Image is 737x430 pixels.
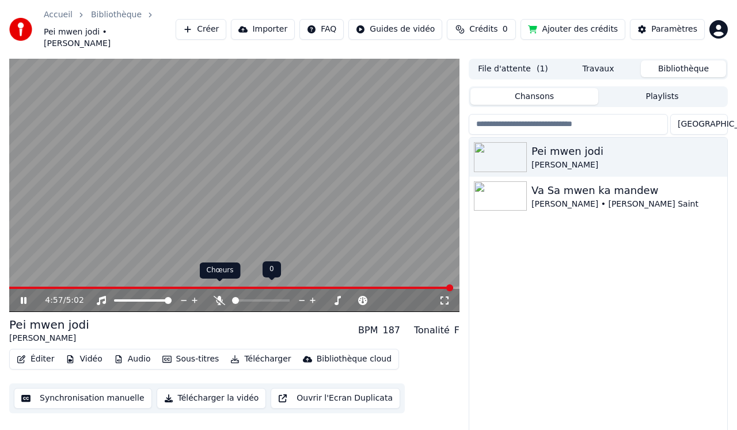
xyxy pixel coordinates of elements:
button: Créer [176,19,226,40]
a: Bibliothèque [91,9,142,21]
button: Playlists [598,88,726,105]
button: Chansons [470,88,598,105]
div: Pei mwen jodi [531,143,723,159]
div: Chœurs [200,262,241,279]
div: BPM [358,324,378,337]
img: youka [9,18,32,41]
button: Ouvrir l'Ecran Duplicata [271,388,400,409]
div: [PERSON_NAME] [9,333,89,344]
button: Sous-titres [158,351,224,367]
div: 187 [382,324,400,337]
span: ( 1 ) [537,63,548,75]
button: Guides de vidéo [348,19,442,40]
div: F [454,324,459,337]
button: FAQ [299,19,344,40]
div: Pei mwen jodi [9,317,89,333]
nav: breadcrumb [44,9,176,50]
a: Accueil [44,9,73,21]
span: 0 [503,24,508,35]
button: Audio [109,351,155,367]
button: Importer [231,19,295,40]
button: Travaux [556,60,641,77]
button: Bibliothèque [641,60,726,77]
button: Éditer [12,351,59,367]
span: 4:57 [45,295,63,306]
button: Télécharger la vidéo [157,388,267,409]
span: Pei mwen jodi • [PERSON_NAME] [44,26,176,50]
div: Paramètres [651,24,697,35]
span: Crédits [469,24,497,35]
button: Vidéo [61,351,107,367]
span: 5:02 [66,295,83,306]
div: Tonalité [414,324,450,337]
div: [PERSON_NAME] [531,159,723,171]
button: Paramètres [630,19,705,40]
div: Va Sa mwen ka mandew [531,182,723,199]
button: Télécharger [226,351,295,367]
button: Synchronisation manuelle [14,388,152,409]
div: / [45,295,73,306]
div: Bibliothèque cloud [317,353,392,365]
div: [PERSON_NAME] • [PERSON_NAME] Saint [531,199,723,210]
button: Ajouter des crédits [521,19,625,40]
button: File d'attente [470,60,556,77]
button: Crédits0 [447,19,516,40]
div: 0 [263,261,281,277]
